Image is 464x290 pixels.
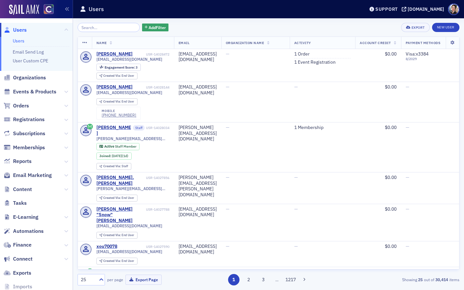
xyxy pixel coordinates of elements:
a: xou70078 [96,244,117,250]
div: Export [412,26,425,29]
div: Created Via: End User [96,258,138,265]
button: 1217 [285,274,297,285]
span: [PERSON_NAME][EMAIL_ADDRESS][PERSON_NAME][DOMAIN_NAME] [96,186,169,191]
div: End User [103,234,134,237]
a: Organizations [4,74,46,81]
div: USR-14027590 [118,245,169,249]
div: [PERSON_NAME][EMAIL_ADDRESS][DOMAIN_NAME] [179,125,217,142]
span: Name [96,40,107,45]
span: — [226,84,229,90]
span: Exports [13,269,31,277]
span: Add Filter [149,24,166,30]
div: Staff [103,165,128,168]
a: New User [432,23,459,32]
span: … [272,277,282,282]
span: [DATE] [112,153,122,158]
span: — [226,206,229,212]
div: Created Via: End User [96,72,138,79]
div: mobile [102,109,136,113]
label: per page [107,277,123,282]
a: Content [4,186,32,193]
span: $0.00 [385,51,397,57]
span: Events & Products [13,88,56,95]
a: [PHONE_NUMBER] [102,113,136,118]
div: USR-14028472 [134,52,169,56]
a: View Homepage [39,4,54,15]
span: Connect [13,255,33,263]
span: $0.00 [385,174,397,180]
div: Engagement Score: 3 [96,64,141,71]
span: — [226,174,229,180]
div: (1d) [112,154,128,158]
span: Created Via : [103,233,122,237]
div: Created Via: End User [96,232,138,239]
img: SailAMX [9,5,39,15]
span: Staff Member [115,144,137,149]
span: Activity [294,40,311,45]
div: USR-14027788 [146,207,169,212]
div: Created Via: End User [96,98,138,105]
span: — [406,206,409,212]
span: Payment Methods [406,40,441,45]
a: Finance [4,241,32,249]
span: Profile [448,4,459,15]
div: Created Via: End User [96,195,138,201]
div: [PERSON_NAME] [96,125,132,136]
span: $0.00 [385,124,397,130]
span: Finance [13,241,32,249]
div: Created Via: Staff [96,163,131,170]
a: Reports [4,158,32,165]
span: Engagement Score : [105,65,136,70]
span: $0.00 [385,243,397,249]
div: [DOMAIN_NAME] [408,6,444,12]
span: — [294,84,298,90]
div: End User [103,196,134,200]
span: Staff [133,125,145,131]
span: $0.00 [385,206,397,212]
strong: 30,414 [434,277,449,282]
span: — [294,174,298,180]
div: 3 [105,66,138,69]
span: Active [104,144,115,149]
span: Email Marketing [13,172,52,179]
div: USR-14028144 [134,85,169,89]
div: 25 [81,276,95,283]
span: Organizations [13,74,46,81]
a: Orders [4,102,29,109]
a: Registrations [4,116,45,123]
div: Active: Active: Staff Member [96,143,140,150]
button: AddFilter [142,24,169,32]
a: Tasks [4,200,27,207]
span: Organization Name [226,40,264,45]
button: 1 [228,274,239,285]
a: Email Send Log [13,49,44,55]
div: USR-14027856 [146,176,169,180]
span: [EMAIL_ADDRESS][DOMAIN_NAME] [96,249,162,254]
div: Joined: 2025-09-16 00:00:00 [96,153,132,160]
button: [DOMAIN_NAME] [402,7,446,11]
a: [PERSON_NAME].[PERSON_NAME] [96,175,145,186]
a: [PERSON_NAME] [96,51,133,57]
a: Events & Products [4,88,56,95]
div: [PERSON_NAME][EMAIL_ADDRESS][PERSON_NAME][DOMAIN_NAME] [179,175,217,198]
span: Registrations [13,116,45,123]
a: Subscriptions [4,130,45,137]
a: E-Learning [4,214,38,221]
div: End User [103,259,134,263]
div: [PERSON_NAME] [96,84,133,90]
a: Active Staff Member [99,144,136,149]
a: Memberships [4,144,45,151]
img: SailAMX [44,4,54,14]
span: — [226,124,229,130]
div: Support [375,6,398,12]
span: Content [13,186,32,193]
a: Users [13,38,24,44]
div: [EMAIL_ADDRESS][DOMAIN_NAME] [179,84,217,96]
a: Exports [4,269,31,277]
a: 1 Event Registration [294,59,336,65]
div: End User [103,74,134,78]
a: User Custom CPE [13,58,48,64]
span: [EMAIL_ADDRESS][DOMAIN_NAME] [96,57,162,62]
span: [EMAIL_ADDRESS][DOMAIN_NAME] [96,223,162,228]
